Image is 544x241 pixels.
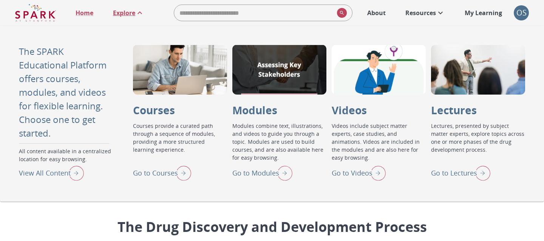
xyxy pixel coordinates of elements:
[19,45,114,140] p: The SPARK Educational Platform offers courses, modules, and videos for flexible learning. Choose ...
[514,5,529,20] button: account of current user
[19,147,114,163] p: All content available in a centralized location for easy browsing.
[332,163,386,183] div: Go to Videos
[334,5,347,21] button: search
[232,122,326,163] p: Modules combine text, illustrations, and videos to guide you through a topic. Modules are used to...
[133,122,227,163] p: Courses provide a curated path through a sequence of modules, providing a more structured learnin...
[431,122,525,163] p: Lectures, presented by subject matter experts, explore topics across one or more phases of the dr...
[367,8,386,17] p: About
[431,168,477,178] p: Go to Lectures
[232,168,279,178] p: Go to Modules
[332,45,426,95] div: Videos
[133,45,227,95] div: Courses
[133,163,191,183] div: Go to Courses
[465,8,502,17] p: My Learning
[332,102,367,118] p: Videos
[232,102,277,118] p: Modules
[172,163,191,183] img: right arrow
[133,102,175,118] p: Courses
[367,163,386,183] img: right arrow
[431,102,477,118] p: Lectures
[332,168,372,178] p: Go to Videos
[332,122,426,163] p: Videos include subject matter experts, case studies, and animations. Videos are included in the m...
[133,168,178,178] p: Go to Courses
[15,4,56,22] img: Logo of SPARK at Stanford
[461,5,506,21] a: My Learning
[232,163,292,183] div: Go to Modules
[514,5,529,20] div: OS
[405,8,436,17] p: Resources
[65,163,84,183] img: right arrow
[76,8,93,17] p: Home
[90,217,454,237] p: The Drug Discovery and Development Process
[113,8,135,17] p: Explore
[274,163,292,183] img: right arrow
[232,45,326,95] div: Modules
[471,163,490,183] img: right arrow
[363,5,389,21] a: About
[19,163,84,183] div: View All Content
[431,45,525,95] div: Lectures
[72,5,97,21] a: Home
[431,163,490,183] div: Go to Lectures
[109,5,148,21] a: Explore
[19,168,71,178] p: View All Content
[402,5,449,21] a: Resources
